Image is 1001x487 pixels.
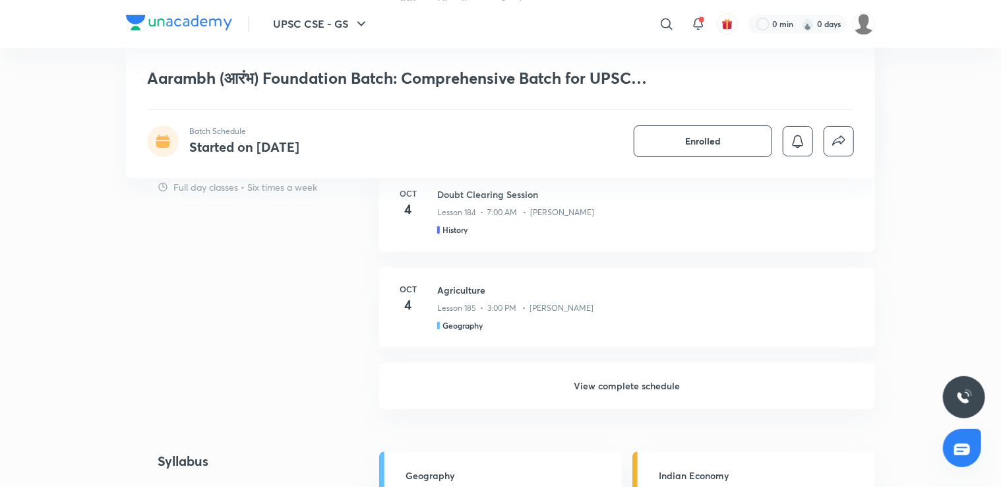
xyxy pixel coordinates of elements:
p: Lesson 184 • 7:00 AM • [PERSON_NAME] [437,207,594,218]
img: Company Logo [126,15,232,30]
h5: Geography [406,469,614,482]
img: Muskan goyal [853,13,875,35]
h5: History [442,224,468,236]
h4: 4 [395,295,421,315]
a: Oct4Doubt Clearing SessionLesson 184 • 7:00 AM • [PERSON_NAME]History [379,172,875,267]
img: avatar [721,18,733,30]
p: Full day classes • Six times a week [173,180,317,194]
p: Lesson 185 • 3:00 PM • [PERSON_NAME] [437,302,593,314]
h6: Oct [395,283,421,295]
a: Oct4AgricultureLesson 185 • 3:00 PM • [PERSON_NAME]Geography [379,267,875,363]
h4: Syllabus [158,451,336,471]
p: Batch Schedule [189,125,299,137]
h6: Oct [395,187,421,199]
button: UPSC CSE - GS [265,11,377,37]
h3: Doubt Clearing Session [437,187,859,201]
button: avatar [717,13,738,34]
h1: Aarambh (आरंभ) Foundation Batch: Comprehensive Batch for UPSC CSE, 2026 (Bilingual) [147,69,663,88]
img: ttu [956,389,972,405]
h5: Indian Economy [659,469,867,482]
img: streak [801,17,814,30]
span: Enrolled [685,135,721,148]
button: Enrolled [634,125,772,157]
h6: View complete schedule [379,363,875,409]
h4: Started on [DATE] [189,138,299,156]
h4: 4 [395,199,421,219]
h5: Geography [442,319,483,331]
a: Company Logo [126,15,232,34]
h3: Agriculture [437,283,859,297]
